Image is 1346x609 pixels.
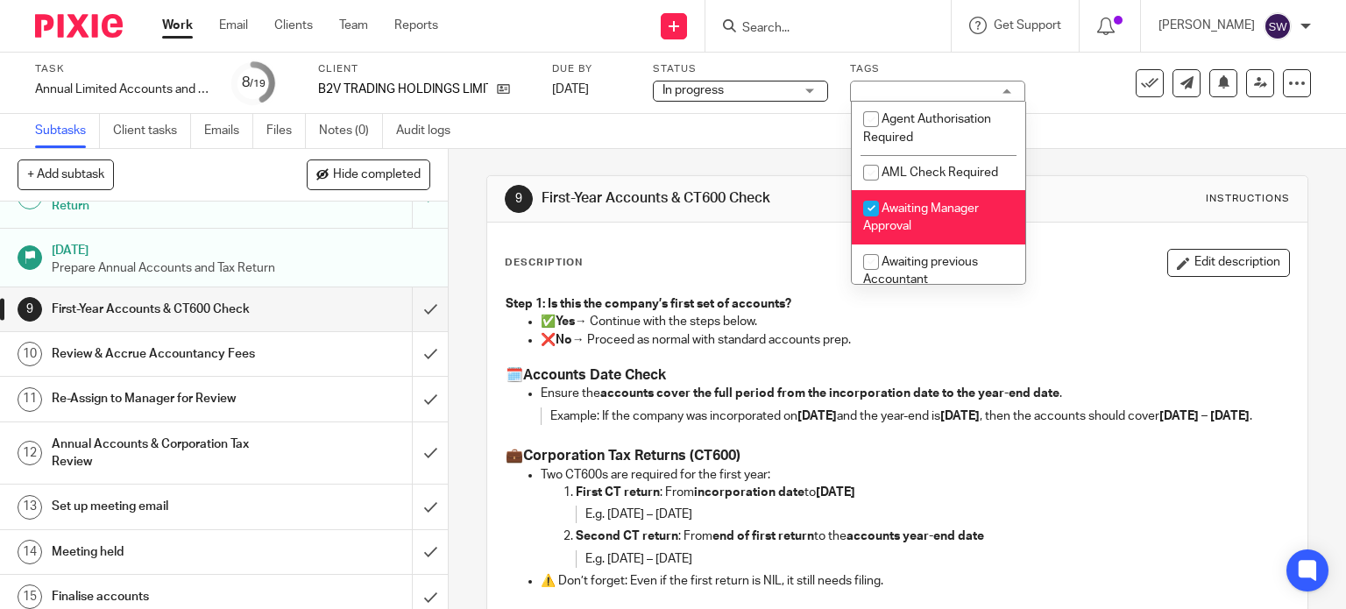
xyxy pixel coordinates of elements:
label: Client [318,62,530,76]
strong: Corporation Tax Returns (CT600) [523,449,740,463]
div: 10 [18,342,42,366]
h3: 💼 [506,447,1290,465]
p: B2V TRADING HOLDINGS LIMITED [318,81,488,98]
strong: end of first return [712,530,814,542]
p: [PERSON_NAME] [1158,17,1255,34]
strong: No [556,334,572,346]
a: Files [266,114,306,148]
div: 13 [18,495,42,520]
div: 9 [18,297,42,322]
p: E.g. [DATE] – [DATE] [585,550,1255,568]
h1: [DATE] [52,237,430,259]
div: 14 [18,540,42,564]
strong: Second CT return [576,530,678,542]
label: Status [653,62,828,76]
p: Ensure the . [541,385,1290,402]
a: Team [339,17,368,34]
span: Awaiting Manager Approval [863,202,979,233]
span: Agent Authorisation Required [863,113,991,144]
a: Email [219,17,248,34]
span: [DATE] [552,83,589,96]
h1: Review & Accrue Accountancy Fees [52,341,280,367]
div: 11 [18,387,42,412]
div: 8 [242,73,266,93]
strong: accounts cover the full period from the incorporation date to the year-end date [600,387,1059,400]
label: Task [35,62,210,76]
div: Instructions [1206,192,1290,206]
p: ⚠️ Don’t forget: Even if the first return is NIL, it still needs filing. [541,572,1290,590]
a: Emails [204,114,253,148]
strong: [DATE] [940,410,980,422]
label: Tags [850,62,1025,76]
button: + Add subtask [18,159,114,189]
button: Edit description [1167,249,1290,277]
span: AML Check Required [882,166,998,179]
label: Due by [552,62,631,76]
small: /19 [250,79,266,89]
strong: [DATE] [816,486,855,499]
a: Work [162,17,193,34]
div: 9 [505,185,533,213]
p: : From to [576,484,1290,501]
strong: Yes [556,315,575,328]
strong: [DATE] – [DATE] [1159,410,1250,422]
strong: [DATE] [797,410,837,422]
p: Description [505,256,583,270]
input: Search [740,21,898,37]
span: Awaiting previous Accountant [863,256,978,287]
a: Notes (0) [319,114,383,148]
a: Client tasks [113,114,191,148]
p: : From to the [576,528,1290,545]
h1: Annual Accounts & Corporation Tax Review [52,431,280,476]
a: Clients [274,17,313,34]
h1: Set up meeting email [52,493,280,520]
p: E.g. [DATE] – [DATE] [585,506,1255,523]
strong: First CT return [576,486,660,499]
a: Reports [394,17,438,34]
div: Annual Limited Accounts and Corporation Tax Return [35,81,210,98]
div: 12 [18,441,42,465]
p: ✅ → Continue with the steps below. [541,313,1290,330]
strong: Accounts Date Check [523,368,666,382]
h1: Meeting held [52,539,280,565]
h1: Re-Assign to Manager for Review [52,386,280,412]
img: svg%3E [1264,12,1292,40]
span: Hide completed [333,168,421,182]
p: Example: If the company was incorporated on and the year-end is , then the accounts should cover . [550,407,1255,425]
p: ❌ → Proceed as normal with standard accounts prep. [541,331,1290,349]
p: Prepare Annual Accounts and Tax Return [52,259,430,277]
a: Audit logs [396,114,464,148]
strong: Step 1: Is this the company’s first set of accounts? [506,298,791,310]
h1: First-Year Accounts & CT600 Check [52,296,280,322]
div: 15 [18,584,42,609]
span: Get Support [994,19,1061,32]
h3: 🗓️ [506,366,1290,385]
p: Two CT600s are required for the first year: [541,466,1290,484]
strong: accounts year-end date [847,530,984,542]
h1: First-Year Accounts & CT600 Check [542,189,934,208]
strong: incorporation date [694,486,804,499]
a: Subtasks [35,114,100,148]
button: Hide completed [307,159,430,189]
span: In progress [662,84,724,96]
img: Pixie [35,14,123,38]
